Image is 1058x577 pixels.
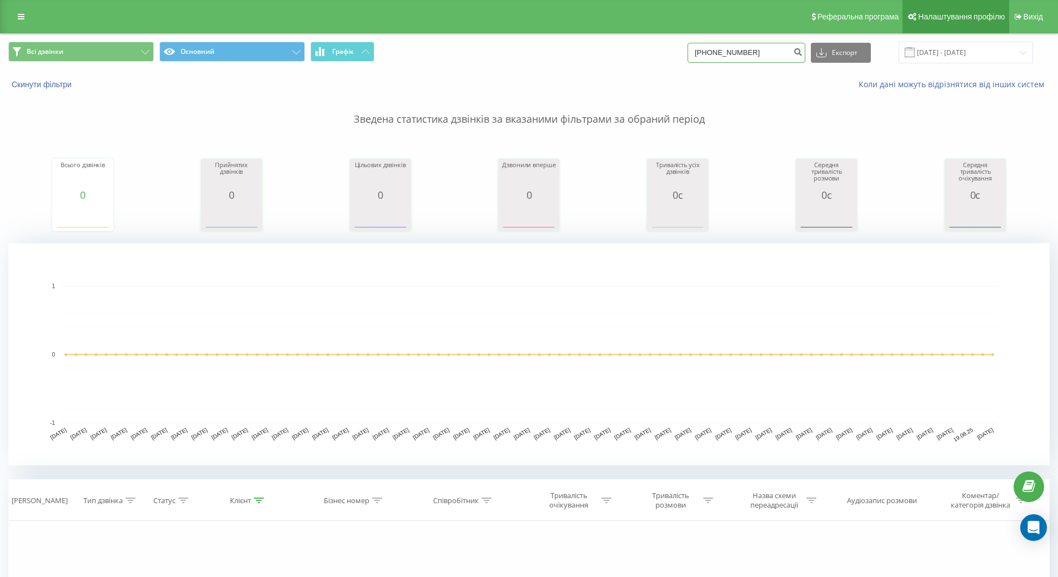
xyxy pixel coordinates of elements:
[744,491,804,510] div: Назва схеми переадресації
[372,427,390,440] text: [DATE]
[432,427,450,440] text: [DATE]
[412,427,430,440] text: [DATE]
[210,427,229,440] text: [DATE]
[52,283,55,289] text: 1
[332,48,354,56] span: Графік
[271,427,289,440] text: [DATE]
[8,243,1050,465] svg: A chart.
[1020,514,1047,541] div: Open Intercom Messenger
[714,427,733,440] text: [DATE]
[472,427,490,440] text: [DATE]
[49,427,68,440] text: [DATE]
[634,427,652,440] text: [DATE]
[936,427,954,440] text: [DATE]
[847,496,917,505] div: Аудіозапис розмови
[501,189,556,200] div: 0
[513,427,531,440] text: [DATE]
[811,43,871,63] button: Експорт
[799,200,854,234] svg: A chart.
[976,427,994,440] text: [DATE]
[501,200,556,234] svg: A chart.
[331,427,349,440] text: [DATE]
[291,427,309,440] text: [DATE]
[918,12,1005,21] span: Налаштування профілю
[795,427,813,440] text: [DATE]
[539,491,599,510] div: Тривалість очікування
[130,427,148,440] text: [DATE]
[109,427,128,440] text: [DATE]
[153,496,176,505] div: Статус
[230,427,249,440] text: [DATE]
[650,162,705,189] div: Тривалість усіх дзвінків
[613,427,631,440] text: [DATE]
[12,496,68,505] div: [PERSON_NAME]
[694,427,712,440] text: [DATE]
[8,90,1050,127] p: Зведена статистика дзвінків за вказаними фільтрами за обраний період
[392,427,410,440] text: [DATE]
[204,162,259,189] div: Прийнятих дзвінків
[688,43,805,63] input: Пошук за номером
[55,162,111,189] div: Всього дзвінків
[818,12,899,21] span: Реферальна програма
[859,79,1050,89] a: Коли дані можуть відрізнятися вiд інших систем
[50,420,55,426] text: -1
[150,427,168,440] text: [DATE]
[573,427,591,440] text: [DATE]
[947,200,1003,234] svg: A chart.
[734,427,753,440] text: [DATE]
[83,496,123,505] div: Тип дзвінка
[311,427,329,440] text: [DATE]
[52,352,55,358] text: 0
[952,427,975,443] text: 19.08.25
[533,427,551,440] text: [DATE]
[799,189,854,200] div: 0с
[353,200,408,234] svg: A chart.
[654,427,672,440] text: [DATE]
[55,200,111,234] div: A chart.
[452,427,470,440] text: [DATE]
[8,42,154,62] button: Всі дзвінки
[650,189,705,200] div: 0с
[204,189,259,200] div: 0
[27,47,63,56] span: Всі дзвінки
[159,42,305,62] button: Основний
[353,162,408,189] div: Цільових дзвінків
[250,427,269,440] text: [DATE]
[230,496,251,505] div: Клієнт
[433,496,479,505] div: Співробітник
[553,427,571,440] text: [DATE]
[190,427,209,440] text: [DATE]
[650,200,705,234] svg: A chart.
[815,427,833,440] text: [DATE]
[170,427,188,440] text: [DATE]
[775,427,793,440] text: [DATE]
[835,427,853,440] text: [DATE]
[799,162,854,189] div: Середня тривалість розмови
[204,200,259,234] svg: A chart.
[947,162,1003,189] div: Середня тривалість очікування
[310,42,374,62] button: Графік
[89,427,108,440] text: [DATE]
[855,427,874,440] text: [DATE]
[754,427,773,440] text: [DATE]
[493,427,511,440] text: [DATE]
[875,427,894,440] text: [DATE]
[501,162,556,189] div: Дзвонили вперше
[353,189,408,200] div: 0
[1024,12,1043,21] span: Вихід
[674,427,692,440] text: [DATE]
[948,491,1013,510] div: Коментар/категорія дзвінка
[916,427,934,440] text: [DATE]
[895,427,914,440] text: [DATE]
[324,496,369,505] div: Бізнес номер
[55,189,111,200] div: 0
[352,427,370,440] text: [DATE]
[69,427,88,440] text: [DATE]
